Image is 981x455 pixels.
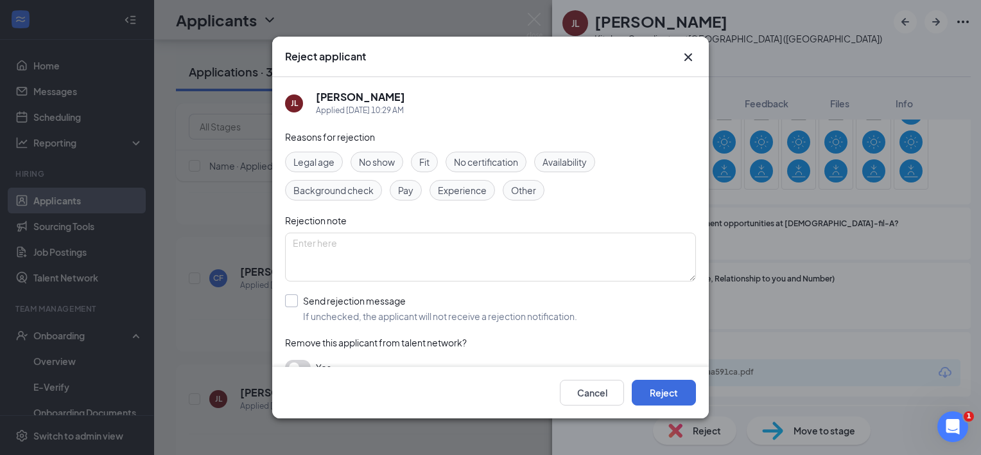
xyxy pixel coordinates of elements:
[316,104,405,117] div: Applied [DATE] 10:29 AM
[293,155,334,169] span: Legal age
[937,411,968,442] iframe: Intercom live chat
[285,49,366,64] h3: Reject applicant
[316,360,331,375] span: Yes
[681,49,696,65] button: Close
[291,98,298,109] div: JL
[285,131,375,143] span: Reasons for rejection
[681,49,696,65] svg: Cross
[964,411,974,422] span: 1
[285,215,347,226] span: Rejection note
[438,183,487,197] span: Experience
[454,155,518,169] span: No certification
[632,380,696,406] button: Reject
[293,183,374,197] span: Background check
[398,183,413,197] span: Pay
[285,337,467,348] span: Remove this applicant from talent network?
[511,183,536,197] span: Other
[543,155,587,169] span: Availability
[560,380,624,406] button: Cancel
[359,155,395,169] span: No show
[316,90,405,104] h5: [PERSON_NAME]
[419,155,430,169] span: Fit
